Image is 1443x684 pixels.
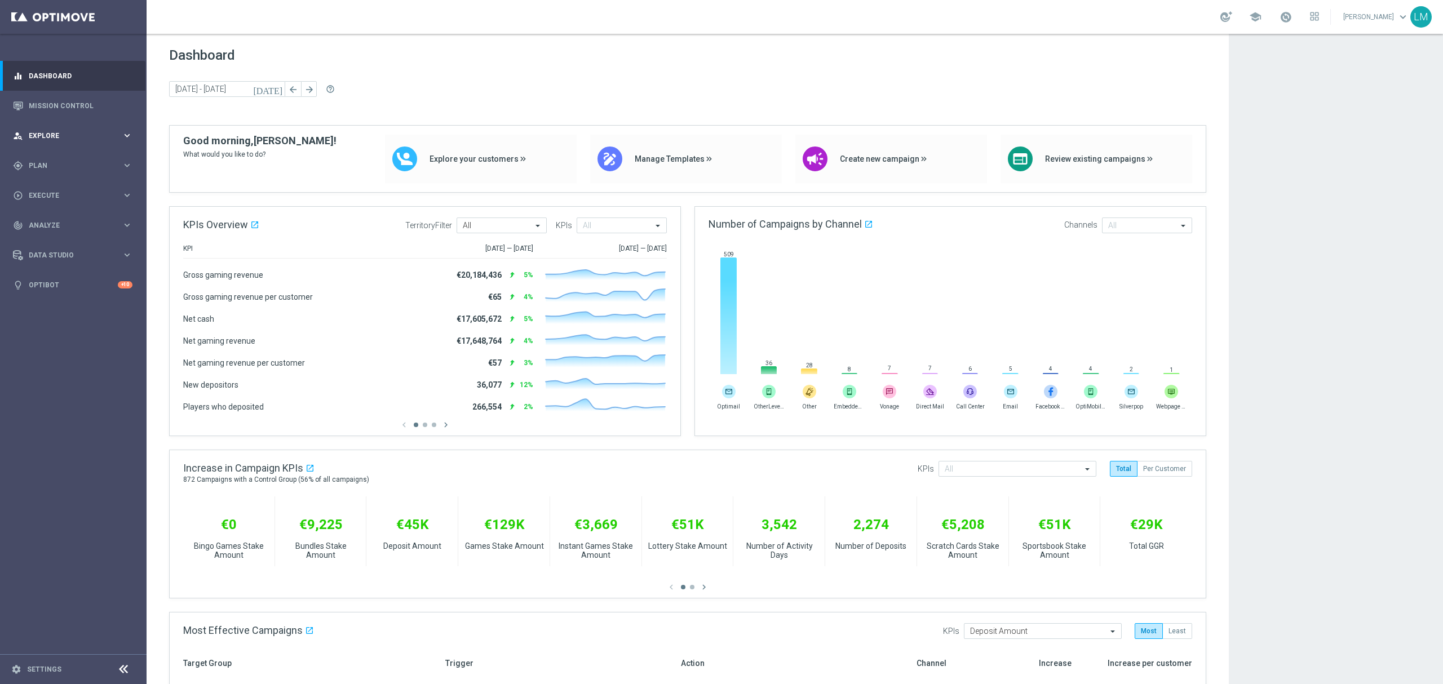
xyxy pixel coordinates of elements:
i: play_circle_outline [13,190,23,201]
div: Execute [13,190,122,201]
i: person_search [13,131,23,141]
i: track_changes [13,220,23,230]
i: keyboard_arrow_right [122,220,132,230]
span: Analyze [29,222,122,229]
a: Settings [27,666,61,673]
span: Data Studio [29,252,122,259]
button: play_circle_outline Execute keyboard_arrow_right [12,191,133,200]
a: Optibot [29,270,118,300]
div: Plan [13,161,122,171]
button: lightbulb Optibot +10 [12,281,133,290]
div: Mission Control [13,91,132,121]
i: settings [11,664,21,674]
button: Mission Control [12,101,133,110]
button: equalizer Dashboard [12,72,133,81]
button: Data Studio keyboard_arrow_right [12,251,133,260]
a: [PERSON_NAME]keyboard_arrow_down [1342,8,1410,25]
i: keyboard_arrow_right [122,190,132,201]
div: LM [1410,6,1432,28]
div: Explore [13,131,122,141]
span: school [1249,11,1261,23]
a: Mission Control [29,91,132,121]
div: Data Studio [13,250,122,260]
span: Execute [29,192,122,199]
i: keyboard_arrow_right [122,160,132,171]
button: gps_fixed Plan keyboard_arrow_right [12,161,133,170]
i: lightbulb [13,280,23,290]
span: Explore [29,132,122,139]
span: Plan [29,162,122,169]
button: person_search Explore keyboard_arrow_right [12,131,133,140]
a: Dashboard [29,61,132,91]
i: keyboard_arrow_right [122,130,132,141]
button: track_changes Analyze keyboard_arrow_right [12,221,133,230]
div: Dashboard [13,61,132,91]
i: gps_fixed [13,161,23,171]
div: Analyze [13,220,122,230]
i: equalizer [13,71,23,81]
div: +10 [118,281,132,288]
span: keyboard_arrow_down [1397,11,1409,23]
div: Optibot [13,270,132,300]
i: keyboard_arrow_right [122,250,132,260]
